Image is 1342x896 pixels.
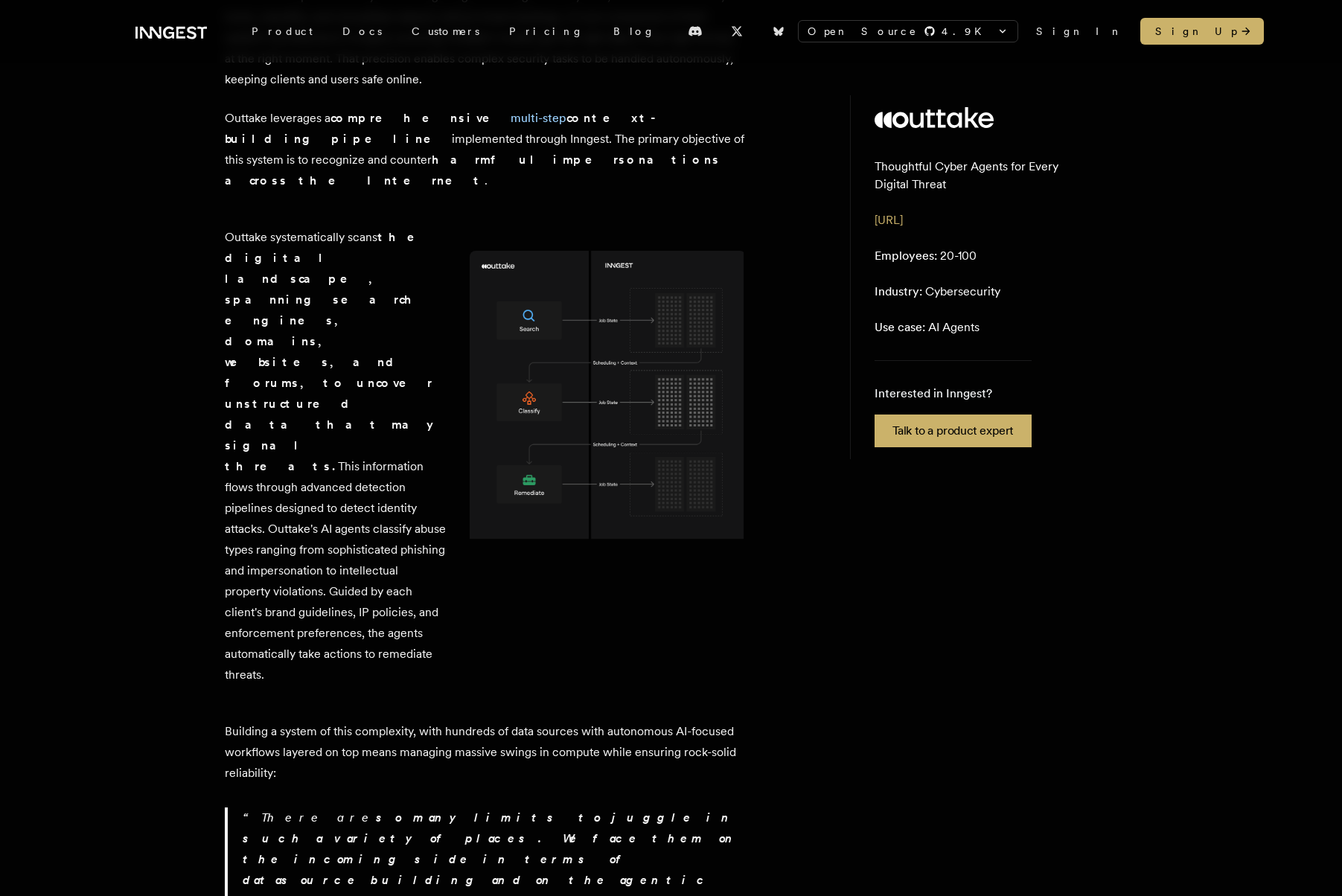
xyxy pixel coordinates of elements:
a: Pricing [494,18,598,45]
span: Use case: [875,320,925,334]
a: Blog [598,18,670,45]
div: Product [237,18,327,45]
img: Outtake's logo [875,107,994,128]
a: Discord [679,19,712,43]
span: 4.9 K [942,24,991,39]
a: Bluesky [762,19,795,43]
p: 20-100 [875,247,977,265]
a: multi-step [511,111,566,125]
a: Docs [327,18,397,45]
p: Outtake leverages a implemented through Inngest. The primary objective of this system is to recog... [225,108,746,191]
p: Interested in Inngest? [875,385,1032,403]
a: Talk to a product expert [875,415,1032,447]
span: Open Source [808,24,918,39]
p: Cybersecurity [875,283,1000,301]
span: Employees: [875,249,937,263]
span: Industry: [875,284,922,298]
p: Thoughtful Cyber Agents for Every Digital Threat [875,158,1094,193]
strong: comprehensive context-building pipeline [225,111,663,146]
p: Outtake systematically scans This information flows through advanced detection pipelines designed... [225,227,446,685]
p: AI Agents [875,319,980,336]
a: Customers [397,18,494,45]
strong: harmful impersonations across the Internet [225,153,720,188]
img: Diagram A.png [470,251,746,550]
p: Building a system of this complexity, with hundreds of data sources with autonomous AI-focused wo... [225,721,746,784]
a: Sign In [1036,24,1122,39]
a: Sign Up [1140,18,1264,45]
a: [URL] [875,213,903,227]
a: X [720,19,753,43]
